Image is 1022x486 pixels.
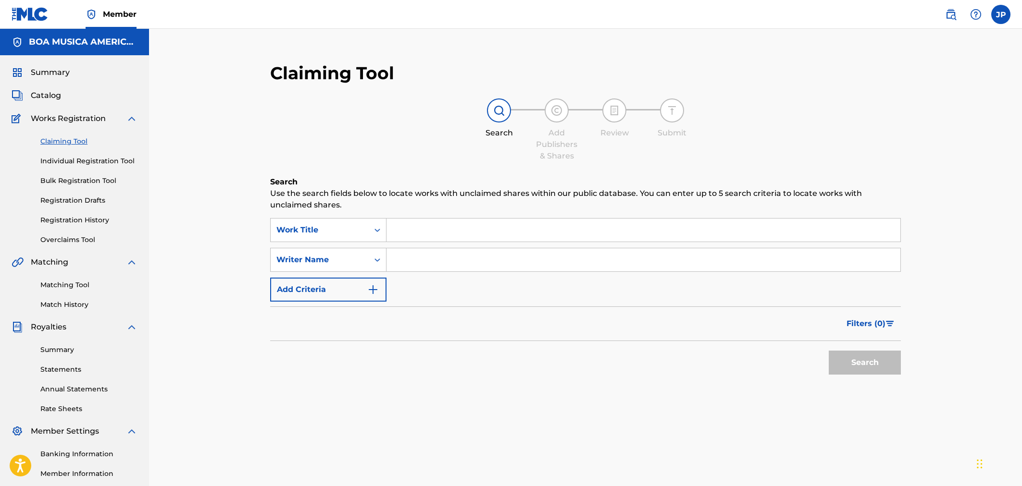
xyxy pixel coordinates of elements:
p: Use the search fields below to locate works with unclaimed shares within our public database. You... [270,188,901,211]
img: expand [126,256,137,268]
img: filter [886,321,894,327]
div: Writer Name [276,254,363,266]
span: Member [103,9,137,20]
img: step indicator icon for Submit [666,105,678,116]
a: Registration Drafts [40,195,137,206]
a: Annual Statements [40,384,137,394]
img: Accounts [12,36,23,48]
img: Works Registration [12,113,24,124]
img: MLC Logo [12,7,49,21]
h5: BOA MUSICA AMERICA CORP [29,36,137,48]
a: Claiming Tool [40,136,137,146]
a: Public Search [941,5,960,24]
a: Rate Sheets [40,404,137,414]
img: 9d2ae6d4665cec9f34b9.svg [367,284,379,295]
span: Summary [31,67,70,78]
button: Add Criteria [270,278,386,302]
img: expand [126,425,137,437]
img: expand [126,113,137,124]
a: Member Information [40,469,137,479]
img: search [945,9,957,20]
img: Summary [12,67,23,78]
img: Catalog [12,90,23,101]
div: User Menu [991,5,1010,24]
img: Member Settings [12,425,23,437]
div: Arrastrar [977,450,983,478]
img: help [970,9,982,20]
h6: Search [270,176,901,188]
div: Submit [648,127,696,139]
a: Bulk Registration Tool [40,176,137,186]
span: Filters ( 0 ) [847,318,885,329]
span: Member Settings [31,425,99,437]
form: Search Form [270,218,901,379]
img: Matching [12,256,24,268]
a: Summary [40,345,137,355]
span: Royalties [31,321,66,333]
div: Add Publishers & Shares [533,127,581,162]
button: Filters (0) [841,312,901,336]
a: Banking Information [40,449,137,459]
div: Review [590,127,638,139]
img: step indicator icon for Review [609,105,620,116]
a: Matching Tool [40,280,137,290]
img: step indicator icon for Search [493,105,505,116]
a: Registration History [40,215,137,225]
img: Royalties [12,321,23,333]
a: Individual Registration Tool [40,156,137,166]
div: Search [475,127,523,139]
img: step indicator icon for Add Publishers & Shares [551,105,562,116]
span: Catalog [31,90,61,101]
img: Top Rightsholder [86,9,97,20]
a: Statements [40,364,137,375]
span: Works Registration [31,113,106,124]
div: Work Title [276,224,363,236]
a: Match History [40,300,137,310]
div: Widget de chat [974,440,1022,486]
a: SummarySummary [12,67,70,78]
a: Overclaims Tool [40,235,137,245]
span: Matching [31,256,68,268]
div: Help [966,5,985,24]
h2: Claiming Tool [270,62,394,84]
iframe: Resource Center [995,327,1022,404]
a: CatalogCatalog [12,90,61,101]
img: expand [126,321,137,333]
iframe: Chat Widget [974,440,1022,486]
